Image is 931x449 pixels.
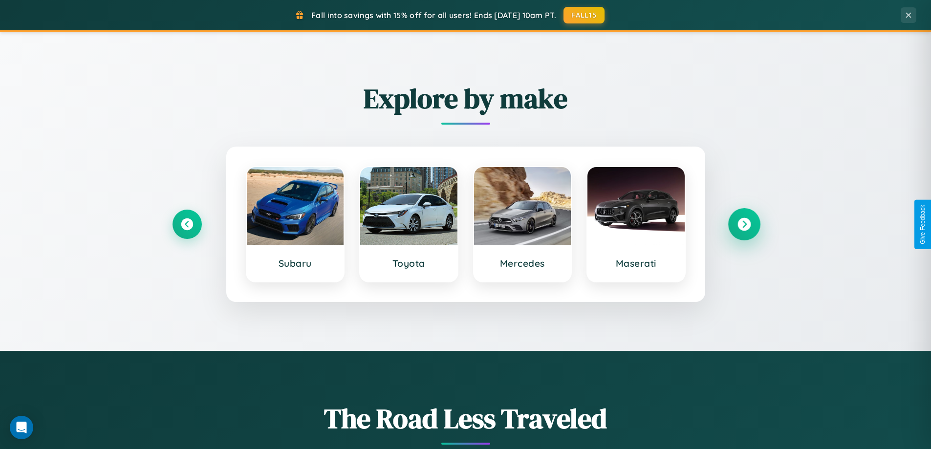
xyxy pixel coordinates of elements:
[173,400,759,437] h1: The Road Less Traveled
[563,7,605,23] button: FALL15
[173,80,759,117] h2: Explore by make
[370,257,448,269] h3: Toyota
[919,205,926,244] div: Give Feedback
[597,257,675,269] h3: Maserati
[10,416,33,439] div: Open Intercom Messenger
[257,257,334,269] h3: Subaru
[311,10,556,20] span: Fall into savings with 15% off for all users! Ends [DATE] 10am PT.
[484,257,562,269] h3: Mercedes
